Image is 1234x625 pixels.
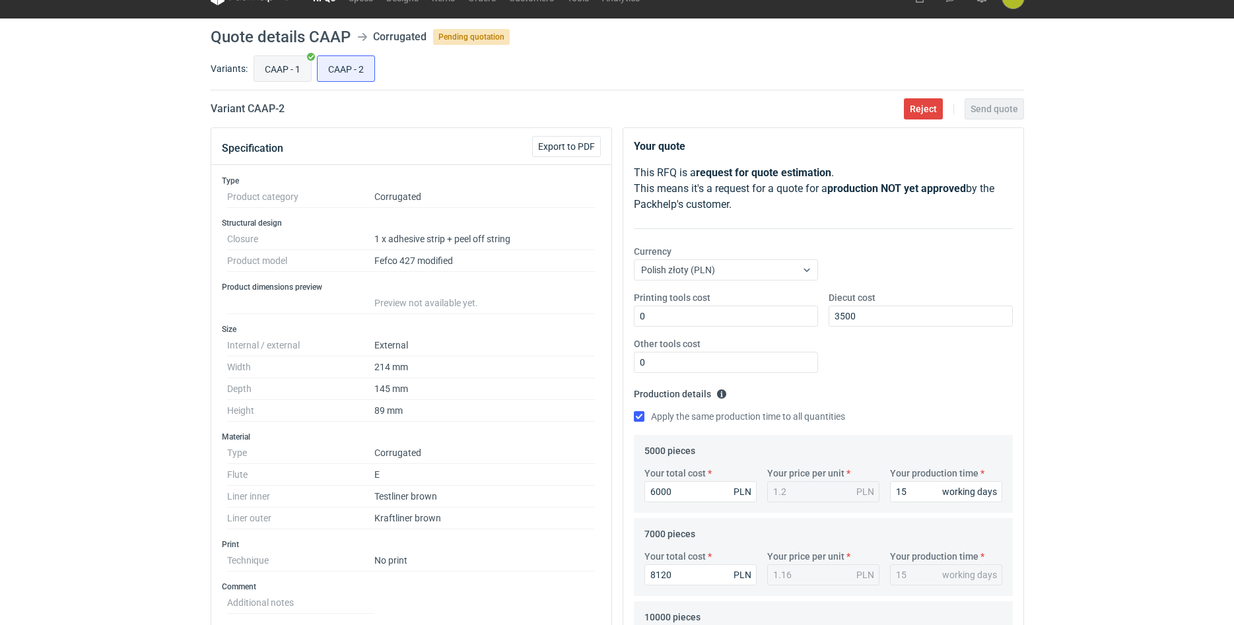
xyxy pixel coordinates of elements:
[767,467,844,480] label: Your price per unit
[222,133,283,164] button: Specification
[734,568,751,581] div: PLN
[211,29,351,45] h1: Quote details CAAP
[910,104,937,114] span: Reject
[827,182,966,195] strong: production NOT yet approved
[374,298,478,308] span: Preview not available yet.
[374,378,596,400] dd: 145 mm
[971,104,1018,114] span: Send quote
[227,400,374,422] dt: Height
[696,166,831,179] strong: request for quote estimation
[222,581,601,592] h3: Comment
[538,142,595,151] span: Export to PDF
[227,378,374,400] dt: Depth
[890,550,978,563] label: Your production time
[634,383,727,399] legend: Production details
[634,410,845,423] label: Apply the same production time to all quantities
[222,176,601,186] h3: Type
[227,356,374,378] dt: Width
[890,467,978,480] label: Your production time
[227,250,374,272] dt: Product model
[904,98,943,119] button: Reject
[641,265,715,275] span: Polish złoty (PLN)
[227,486,374,508] dt: Liner inner
[644,607,701,622] legend: 10000 pieces
[829,291,875,304] label: Diecut cost
[634,337,701,350] label: Other tools cost
[634,245,671,258] label: Currency
[222,432,601,442] h3: Material
[856,485,874,498] div: PLN
[222,324,601,335] h3: Size
[374,250,596,272] dd: Fefco 427 modified
[856,568,874,581] div: PLN
[767,550,844,563] label: Your price per unit
[222,539,601,550] h3: Print
[254,55,312,82] label: CAAP - 1
[374,464,596,486] dd: E
[227,508,374,529] dt: Liner outer
[634,165,1013,213] p: This RFQ is a . This means it's a request for a quote for a by the Packhelp's customer.
[634,140,685,152] strong: Your quote
[634,352,818,373] input: 0
[211,101,285,117] h2: Variant CAAP - 2
[890,481,1002,502] input: 0
[374,550,596,572] dd: No print
[644,440,695,456] legend: 5000 pieces
[374,356,596,378] dd: 214 mm
[317,55,375,82] label: CAAP - 2
[374,186,596,208] dd: Corrugated
[227,186,374,208] dt: Product category
[644,481,757,502] input: 0
[644,523,695,539] legend: 7000 pieces
[374,335,596,356] dd: External
[222,218,601,228] h3: Structural design
[734,485,751,498] div: PLN
[211,62,248,75] label: Variants:
[829,306,1013,327] input: 0
[227,550,374,572] dt: Technique
[227,335,374,356] dt: Internal / external
[532,136,601,157] button: Export to PDF
[373,29,427,45] div: Corrugated
[374,400,596,422] dd: 89 mm
[644,550,706,563] label: Your total cost
[942,485,997,498] div: working days
[374,486,596,508] dd: Testliner brown
[634,306,818,327] input: 0
[374,442,596,464] dd: Corrugated
[222,282,601,292] h3: Product dimensions preview
[965,98,1024,119] button: Send quote
[374,228,596,250] dd: 1 x adhesive strip + peel off string
[644,467,706,480] label: Your total cost
[227,442,374,464] dt: Type
[227,592,374,614] dt: Additional notes
[227,228,374,250] dt: Closure
[942,568,997,581] div: working days
[433,29,510,45] span: Pending quotation
[634,291,710,304] label: Printing tools cost
[227,464,374,486] dt: Flute
[374,508,596,529] dd: Kraftliner brown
